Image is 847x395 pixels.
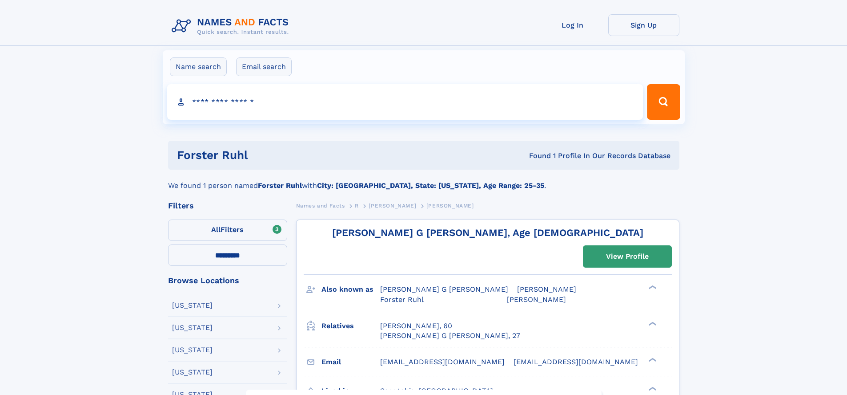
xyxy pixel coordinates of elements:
[332,227,643,238] a: [PERSON_NAME] G [PERSON_NAME], Age [DEMOGRAPHIC_DATA]
[380,295,424,304] span: Forster Ruhl
[517,285,576,293] span: [PERSON_NAME]
[380,285,508,293] span: [PERSON_NAME] G [PERSON_NAME]
[211,225,221,234] span: All
[507,295,566,304] span: [PERSON_NAME]
[646,321,657,326] div: ❯
[168,14,296,38] img: Logo Names and Facts
[236,57,292,76] label: Email search
[172,324,213,331] div: [US_STATE]
[606,246,649,267] div: View Profile
[172,369,213,376] div: [US_STATE]
[317,181,544,190] b: City: [GEOGRAPHIC_DATA], State: [US_STATE], Age Range: 25-35
[380,331,520,341] a: [PERSON_NAME] G [PERSON_NAME], 27
[537,14,608,36] a: Log In
[369,200,416,211] a: [PERSON_NAME]
[514,358,638,366] span: [EMAIL_ADDRESS][DOMAIN_NAME]
[170,57,227,76] label: Name search
[168,277,287,285] div: Browse Locations
[388,151,670,161] div: Found 1 Profile In Our Records Database
[258,181,302,190] b: Forster Ruhl
[646,285,657,290] div: ❯
[168,220,287,241] label: Filters
[608,14,679,36] a: Sign Up
[177,150,389,161] h1: Forster Ruhl
[426,203,474,209] span: [PERSON_NAME]
[380,387,493,395] span: Senatobia, [GEOGRAPHIC_DATA]
[647,84,680,120] button: Search Button
[172,346,213,354] div: [US_STATE]
[167,84,643,120] input: search input
[172,302,213,309] div: [US_STATE]
[646,386,657,391] div: ❯
[369,203,416,209] span: [PERSON_NAME]
[168,170,679,191] div: We found 1 person named with .
[168,202,287,210] div: Filters
[321,282,380,297] h3: Also known as
[646,357,657,362] div: ❯
[355,203,359,209] span: R
[296,200,345,211] a: Names and Facts
[321,318,380,334] h3: Relatives
[380,358,505,366] span: [EMAIL_ADDRESS][DOMAIN_NAME]
[583,246,671,267] a: View Profile
[321,354,380,370] h3: Email
[355,200,359,211] a: R
[380,321,452,331] a: [PERSON_NAME], 60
